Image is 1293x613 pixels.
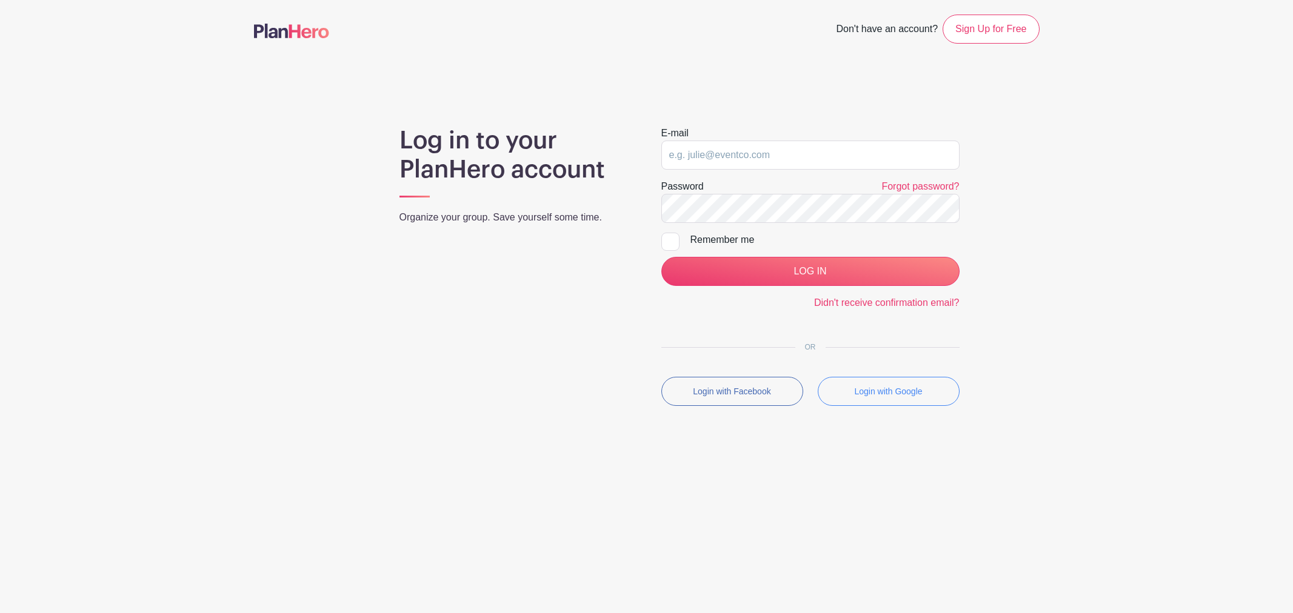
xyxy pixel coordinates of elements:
img: logo-507f7623f17ff9eddc593b1ce0a138ce2505c220e1c5a4e2b4648c50719b7d32.svg [254,24,329,38]
span: Don't have an account? [836,17,938,44]
a: Sign Up for Free [943,15,1039,44]
input: e.g. julie@eventco.com [661,141,960,170]
a: Forgot password? [881,181,959,191]
div: Remember me [690,233,960,247]
a: Didn't receive confirmation email? [814,297,960,308]
button: Login with Facebook [661,377,803,406]
p: Organize your group. Save yourself some time. [399,210,632,225]
label: E-mail [661,126,689,141]
span: OR [795,343,826,351]
label: Password [661,179,704,194]
small: Login with Facebook [693,386,770,396]
button: Login with Google [818,377,960,406]
small: Login with Google [854,386,922,396]
h1: Log in to your PlanHero account [399,126,632,184]
input: LOG IN [661,257,960,286]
